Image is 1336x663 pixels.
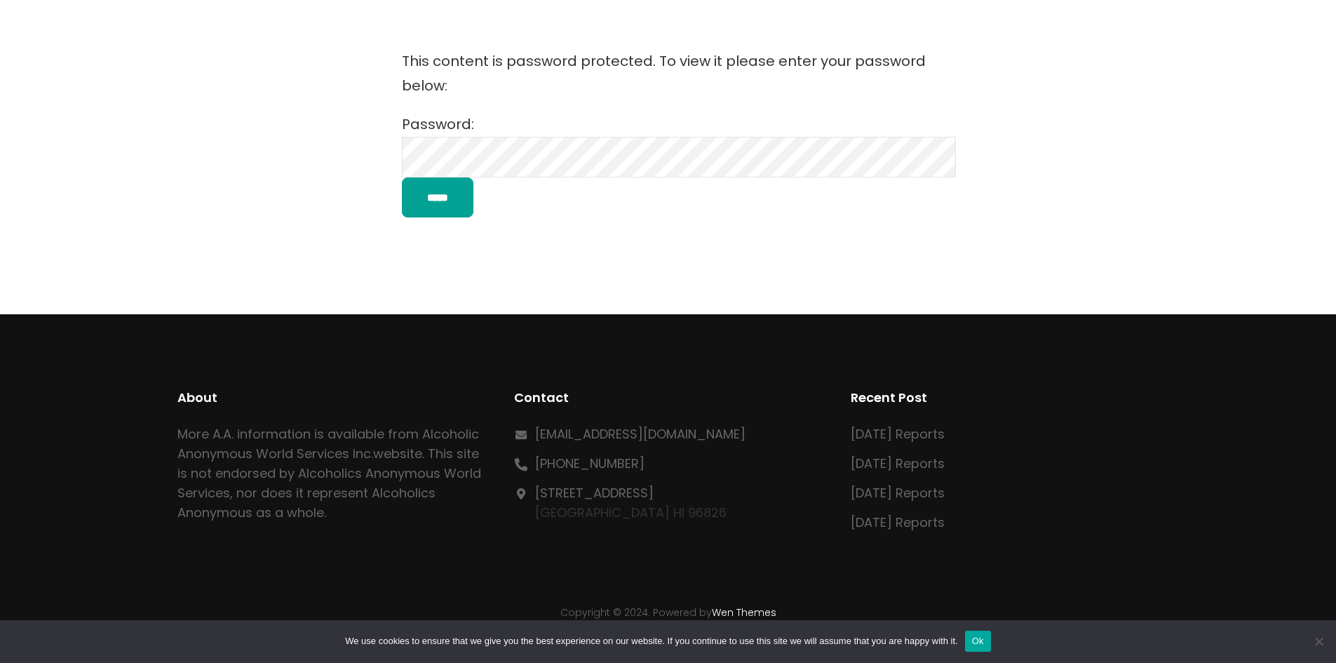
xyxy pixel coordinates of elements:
[373,445,422,462] a: website
[535,483,727,523] p: [GEOGRAPHIC_DATA] HI 96826
[851,514,945,531] a: [DATE] Reports
[177,388,486,408] h2: About
[402,49,935,98] p: This content is password protected. To view it please enter your password below:
[177,424,486,523] p: More A.A. information is available from Alcoholic Anonymous World Services Inc. . This site is no...
[177,605,1159,621] p: Copyright © 2024. Powered by
[535,425,745,443] a: [EMAIL_ADDRESS][DOMAIN_NAME]
[851,484,945,502] a: [DATE] Reports
[965,631,991,652] button: Ok
[1311,634,1325,648] span: No
[402,137,956,178] input: Password:
[535,484,654,502] a: [STREET_ADDRESS]
[851,388,1159,408] h2: Recent Post
[535,455,645,472] a: [PHONE_NUMBER]
[345,634,957,648] span: We use cookies to ensure that we give you the best experience on our website. If you continue to ...
[402,114,956,166] label: Password:
[851,425,945,443] a: [DATE] Reports
[712,605,776,620] a: Wen Themes
[514,388,823,408] h2: Contact
[851,455,945,472] a: [DATE] Reports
